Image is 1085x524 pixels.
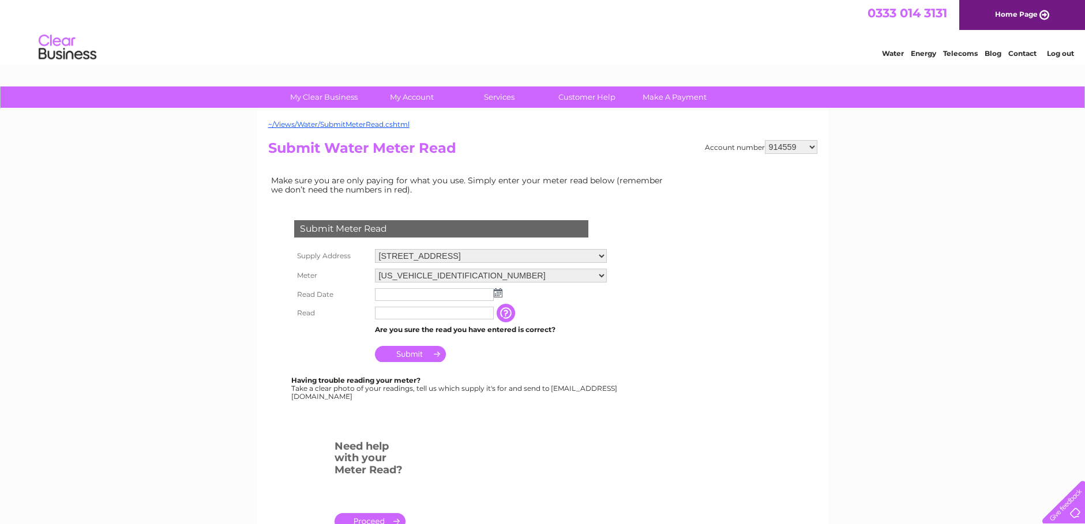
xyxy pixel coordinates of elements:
[291,266,372,285] th: Meter
[268,140,817,162] h2: Submit Water Meter Read
[276,86,371,108] a: My Clear Business
[985,49,1001,58] a: Blog
[494,288,502,297] img: ...
[882,49,904,58] a: Water
[364,86,459,108] a: My Account
[943,49,978,58] a: Telecoms
[705,140,817,154] div: Account number
[291,376,619,400] div: Take a clear photo of your readings, tell us which supply it's for and send to [EMAIL_ADDRESS][DO...
[291,304,372,322] th: Read
[497,304,517,322] input: Information
[335,438,406,482] h3: Need help with your Meter Read?
[868,6,947,20] a: 0333 014 3131
[1008,49,1037,58] a: Contact
[271,6,816,56] div: Clear Business is a trading name of Verastar Limited (registered in [GEOGRAPHIC_DATA] No. 3667643...
[291,246,372,266] th: Supply Address
[291,285,372,304] th: Read Date
[539,86,635,108] a: Customer Help
[911,49,936,58] a: Energy
[372,322,610,337] td: Are you sure the read you have entered is correct?
[268,173,672,197] td: Make sure you are only paying for what you use. Simply enter your meter read below (remember we d...
[452,86,547,108] a: Services
[1047,49,1074,58] a: Log out
[291,376,421,384] b: Having trouble reading your meter?
[627,86,722,108] a: Make A Payment
[294,220,588,238] div: Submit Meter Read
[38,30,97,65] img: logo.png
[375,346,446,362] input: Submit
[268,120,410,129] a: ~/Views/Water/SubmitMeterRead.cshtml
